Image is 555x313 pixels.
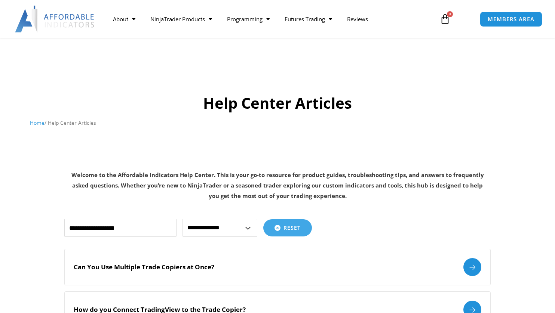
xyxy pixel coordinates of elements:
nav: Breadcrumb [30,118,525,128]
a: Futures Trading [277,10,340,28]
img: LogoAI | Affordable Indicators – NinjaTrader [15,6,95,32]
h2: Can You Use Multiple Trade Copiers at Once? [74,263,214,271]
a: Can You Use Multiple Trade Copiers at Once? [64,249,491,285]
a: 0 [429,8,462,30]
a: Home [30,119,45,126]
span: 0 [447,11,453,17]
a: NinjaTrader Products [143,10,220,28]
a: About [105,10,143,28]
h1: Help Center Articles [30,93,525,114]
nav: Menu [105,10,433,28]
a: MEMBERS AREA [480,12,542,27]
a: Programming [220,10,277,28]
span: MEMBERS AREA [488,16,534,22]
button: Reset [263,219,312,236]
a: Reviews [340,10,375,28]
span: Reset [283,225,301,230]
strong: Welcome to the Affordable Indicators Help Center. This is your go-to resource for product guides,... [71,171,484,199]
